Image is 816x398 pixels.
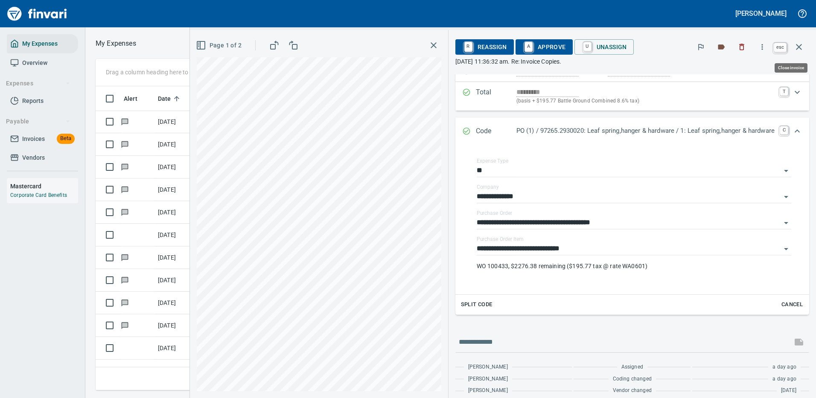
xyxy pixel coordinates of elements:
[778,298,806,311] button: Cancel
[22,96,44,106] span: Reports
[158,94,171,104] span: Date
[455,39,514,55] button: RReassign
[459,298,495,311] button: Split Code
[477,237,523,242] label: Purchase Order Item
[780,165,792,177] button: Open
[461,300,493,310] span: Split Code
[7,53,78,73] a: Overview
[477,262,791,270] p: WO 100433, $2276.38 remaining ($195.77 tax @ rate WA0601)
[6,116,70,127] span: Payable
[476,126,516,137] p: Code
[120,322,129,328] span: Has messages
[621,363,643,372] span: Assigned
[154,111,197,133] td: [DATE]
[735,9,787,18] h5: [PERSON_NAME]
[7,148,78,167] a: Vendors
[780,87,788,96] a: T
[712,38,731,56] button: Labels
[3,114,74,129] button: Payable
[96,38,136,49] nav: breadcrumb
[120,119,129,124] span: Has messages
[468,363,508,372] span: [PERSON_NAME]
[194,38,245,53] button: Page 1 of 2
[154,201,197,224] td: [DATE]
[455,146,809,315] div: Expand
[613,386,652,395] span: Vendor changed
[154,224,197,246] td: [DATE]
[522,40,566,54] span: Approve
[154,269,197,292] td: [DATE]
[753,38,772,56] button: More
[22,58,47,68] span: Overview
[516,97,775,105] p: (basis + $195.77 Battle Ground Combined 8.6% tax)
[154,337,197,360] td: [DATE]
[781,300,804,310] span: Cancel
[120,164,129,170] span: Has messages
[455,82,809,111] div: Expand
[96,38,136,49] p: My Expenses
[464,42,472,51] a: R
[22,38,58,49] span: My Expenses
[477,184,499,190] label: Company
[780,126,788,135] a: C
[154,133,197,156] td: [DATE]
[5,3,69,24] img: Finvari
[154,292,197,314] td: [DATE]
[198,40,242,51] span: Page 1 of 2
[455,117,809,146] div: Expand
[3,76,74,91] button: Expenses
[158,94,182,104] span: Date
[583,42,592,51] a: U
[22,152,45,163] span: Vendors
[154,314,197,337] td: [DATE]
[780,191,792,203] button: Open
[468,375,508,383] span: [PERSON_NAME]
[516,126,775,136] p: PO (1) / 97265.2930020: Leaf spring,hanger & hardware / 1: Leaf spring,hanger & hardware
[581,40,627,54] span: Unassign
[124,94,137,104] span: Alert
[120,255,129,260] span: Has messages
[154,156,197,179] td: [DATE]
[477,158,508,164] label: Expense Type
[6,78,70,89] span: Expenses
[120,141,129,147] span: Has messages
[120,209,129,215] span: Has messages
[477,211,512,216] label: Purchase Order
[7,129,78,149] a: InvoicesBeta
[10,192,67,198] a: Corporate Card Benefits
[574,39,634,55] button: UUnassign
[476,87,516,105] p: Total
[455,57,809,66] p: [DATE] 11:36:32 am. Re: Invoice Copies.
[10,181,78,191] h6: Mastercard
[516,39,573,55] button: AApprove
[57,134,75,143] span: Beta
[772,375,796,383] span: a day ago
[789,332,809,352] span: This records your message into the invoice and notifies anyone mentioned
[154,179,197,201] td: [DATE]
[154,246,197,269] td: [DATE]
[613,375,652,383] span: Coding changed
[154,360,197,382] td: [DATE]
[22,134,45,144] span: Invoices
[462,40,507,54] span: Reassign
[120,277,129,283] span: Has messages
[124,94,149,104] span: Alert
[468,386,508,395] span: [PERSON_NAME]
[780,217,792,229] button: Open
[7,91,78,111] a: Reports
[733,7,789,20] button: [PERSON_NAME]
[120,300,129,305] span: Has messages
[772,363,796,372] span: a day ago
[120,187,129,192] span: Has messages
[7,34,78,53] a: My Expenses
[781,386,796,395] span: [DATE]
[780,243,792,255] button: Open
[774,43,787,52] a: esc
[525,42,533,51] a: A
[106,68,231,76] p: Drag a column heading here to group the table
